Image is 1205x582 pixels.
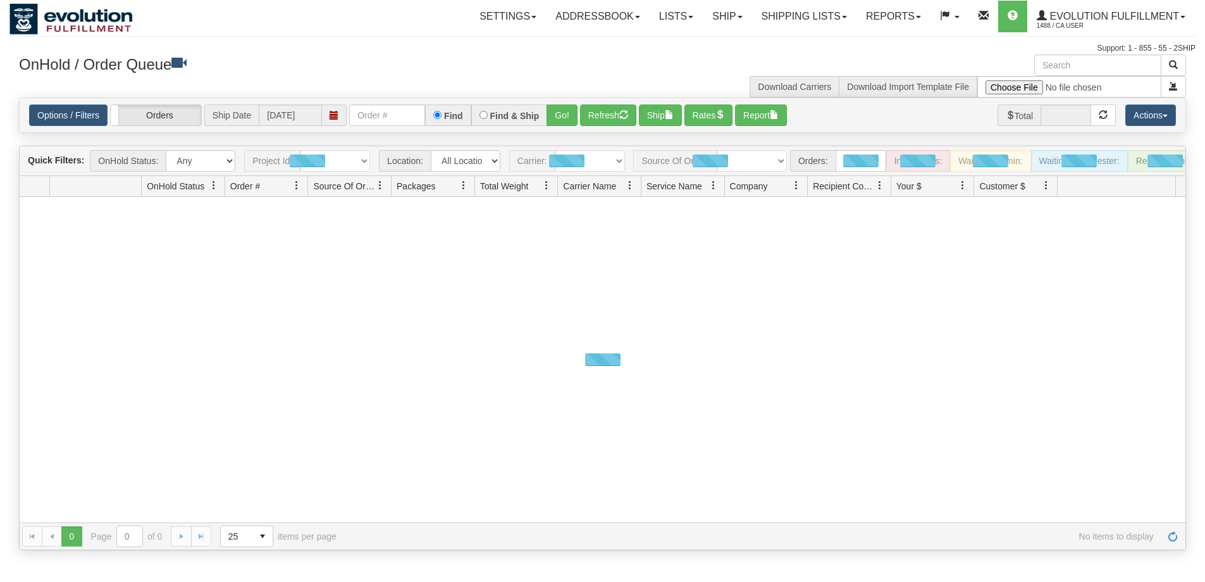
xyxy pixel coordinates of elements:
[547,104,578,126] button: Go!
[9,3,133,35] img: logo1488.jpg
[369,175,391,196] a: Source Of Order filter column settings
[886,150,950,172] div: In Progress:
[1035,175,1057,196] a: Customer $ filter column settings
[1034,54,1161,76] input: Search
[813,180,875,193] span: Recipient Country
[470,1,546,32] a: Settings
[1031,150,1128,172] div: Waiting - Requester:
[313,180,375,193] span: Source Of Order
[397,180,435,193] span: Packages
[220,526,337,547] span: items per page
[228,530,245,543] span: 25
[952,175,973,196] a: Your $ filter column settings
[998,104,1041,126] span: Total
[286,175,307,196] a: Order # filter column settings
[480,180,529,193] span: Total Weight
[646,180,702,193] span: Service Name
[220,526,273,547] span: Page sizes drop down
[252,526,273,547] span: select
[950,150,1030,172] div: Waiting - Admin:
[703,1,751,32] a: Ship
[29,104,108,126] a: Options / Filters
[1027,1,1195,32] a: Evolution Fulfillment 1488 / CA User
[896,180,922,193] span: Your $
[9,43,1196,54] div: Support: 1 - 855 - 55 - 2SHIP
[490,111,540,120] label: Find & Ship
[90,150,166,172] span: OnHold Status:
[619,175,641,196] a: Carrier Name filter column settings
[1163,526,1183,547] a: Refresh
[20,146,1185,176] div: grid toolbar
[730,180,768,193] span: Company
[836,150,886,172] div: New:
[790,150,836,172] span: Orders:
[977,76,1161,98] input: Import
[1128,150,1202,172] div: Ready to Ship:
[147,180,204,193] span: OnHold Status
[61,526,82,547] span: Page 0
[204,104,259,126] span: Ship Date
[735,104,787,126] button: Report
[230,180,260,193] span: Order #
[91,526,163,547] span: Page of 0
[758,82,831,92] a: Download Carriers
[869,175,891,196] a: Recipient Country filter column settings
[379,150,431,172] span: Location:
[536,175,557,196] a: Total Weight filter column settings
[1125,104,1176,126] button: Actions
[752,1,856,32] a: Shipping lists
[453,175,474,196] a: Packages filter column settings
[580,104,636,126] button: Refresh
[444,111,463,120] label: Find
[650,1,703,32] a: Lists
[563,180,616,193] span: Carrier Name
[856,1,930,32] a: Reports
[1161,54,1186,76] button: Search
[28,154,84,167] label: Quick Filters:
[1037,20,1132,32] span: 1488 / CA User
[546,1,650,32] a: Addressbook
[111,105,201,125] label: Orders
[203,175,225,196] a: OnHold Status filter column settings
[703,175,724,196] a: Service Name filter column settings
[979,180,1025,193] span: Customer $
[349,104,425,126] input: Order #
[1047,11,1179,22] span: Evolution Fulfillment
[639,104,682,126] button: Ship
[786,175,807,196] a: Company filter column settings
[847,82,969,92] a: Download Import Template File
[19,54,593,73] h3: OnHold / Order Queue
[684,104,733,126] button: Rates
[354,531,1154,541] span: No items to display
